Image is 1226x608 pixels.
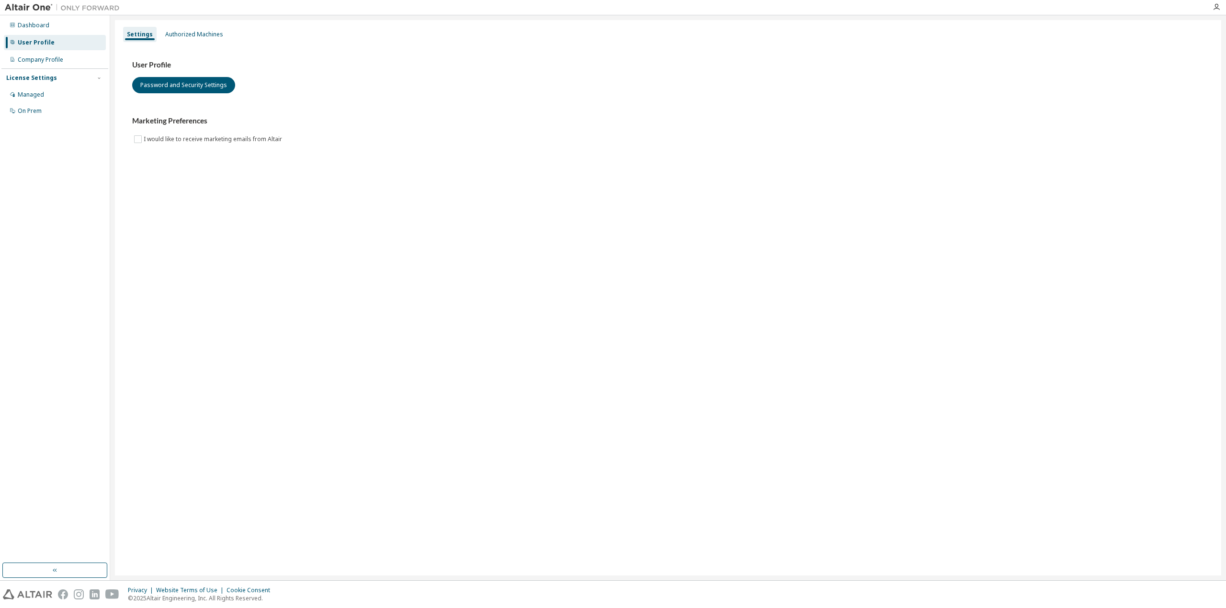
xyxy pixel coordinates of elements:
[18,107,42,115] div: On Prem
[105,589,119,599] img: youtube.svg
[18,91,44,99] div: Managed
[6,74,57,82] div: License Settings
[90,589,100,599] img: linkedin.svg
[18,22,49,29] div: Dashboard
[18,39,55,46] div: User Profile
[127,31,153,38] div: Settings
[5,3,125,12] img: Altair One
[165,31,223,38] div: Authorized Machines
[132,60,1204,70] h3: User Profile
[18,56,63,64] div: Company Profile
[156,586,227,594] div: Website Terms of Use
[58,589,68,599] img: facebook.svg
[132,116,1204,126] h3: Marketing Preferences
[128,594,276,602] p: © 2025 Altair Engineering, Inc. All Rights Reserved.
[74,589,84,599] img: instagram.svg
[3,589,52,599] img: altair_logo.svg
[227,586,276,594] div: Cookie Consent
[128,586,156,594] div: Privacy
[132,77,235,93] button: Password and Security Settings
[144,133,284,145] label: I would like to receive marketing emails from Altair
